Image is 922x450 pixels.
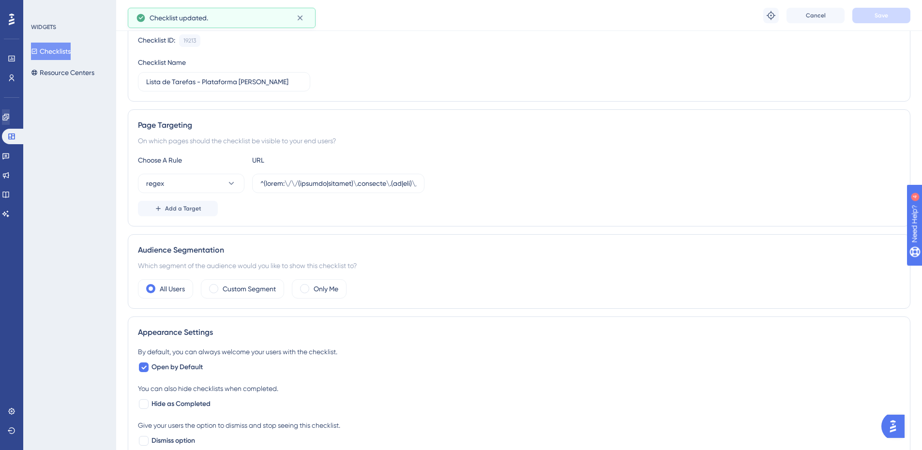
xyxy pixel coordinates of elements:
div: Checklist ID: [138,34,175,47]
div: Give your users the option to dismiss and stop seeing this checklist. [138,420,900,431]
div: Audience Segmentation [138,244,900,256]
label: Custom Segment [223,283,276,295]
span: Checklist updated. [150,12,208,24]
span: Need Help? [23,2,60,14]
div: 4 [67,5,70,13]
span: Dismiss option [151,435,195,447]
label: Only Me [314,283,338,295]
button: regex [138,174,244,193]
div: By default, you can always welcome your users with the checklist. [138,346,900,358]
div: Checklist Name [138,57,186,68]
label: All Users [160,283,185,295]
span: Cancel [806,12,826,19]
input: Type your Checklist name [146,76,302,87]
button: Checklists [31,43,71,60]
div: Which segment of the audience would you like to show this checklist to? [138,260,900,271]
span: Hide as Completed [151,398,211,410]
div: Choose A Rule [138,154,244,166]
iframe: UserGuiding AI Assistant Launcher [881,412,910,441]
div: WIDGETS [31,23,56,31]
div: On which pages should the checklist be visible to your end users? [138,135,900,147]
span: Open by Default [151,361,203,373]
button: Add a Target [138,201,218,216]
span: Add a Target [165,205,201,212]
div: Page Targeting [138,120,900,131]
span: Save [875,12,888,19]
button: Resource Centers [31,64,94,81]
div: Appearance Settings [138,327,900,338]
input: yourwebsite.com/path [260,178,416,189]
div: URL [252,154,359,166]
div: You can also hide checklists when completed. [138,383,900,394]
button: Save [852,8,910,23]
div: 19213 [183,37,196,45]
button: Cancel [786,8,845,23]
span: regex [146,178,164,189]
